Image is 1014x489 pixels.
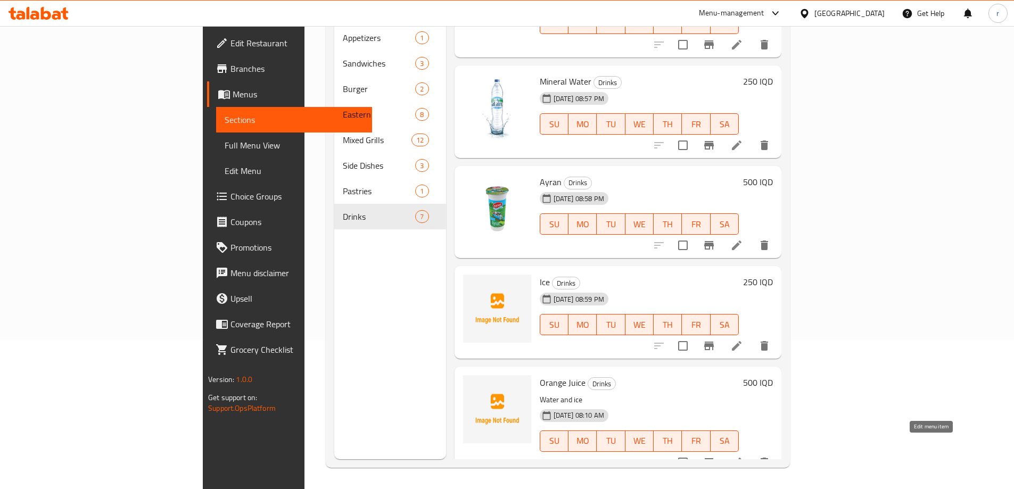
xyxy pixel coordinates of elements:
span: Eastern [343,108,416,121]
span: FR [686,433,706,449]
span: Drinks [553,277,580,289]
button: MO [568,113,597,135]
div: Drinks7 [334,204,446,229]
span: WE [630,433,649,449]
a: Promotions [207,235,372,260]
div: items [415,210,428,223]
span: Promotions [230,241,364,254]
button: TH [654,430,682,452]
div: Sandwiches [343,57,416,70]
button: SU [540,113,568,135]
span: Edit Menu [225,164,364,177]
button: SA [711,213,739,235]
div: Burger2 [334,76,446,102]
img: Ice [463,275,531,343]
div: Drinks [564,177,592,189]
img: Orange Juice [463,375,531,443]
span: Select to update [672,451,694,474]
span: Choice Groups [230,190,364,203]
span: 12 [412,135,428,145]
span: TH [658,217,678,232]
span: WE [630,117,649,132]
div: Pastries1 [334,178,446,204]
button: Branch-specific-item [696,132,722,158]
span: SU [545,217,564,232]
span: MO [573,16,592,31]
span: Drinks [594,77,621,89]
a: Menus [207,81,372,107]
a: Choice Groups [207,184,372,209]
span: TU [601,117,621,132]
span: FR [686,317,706,333]
span: Upsell [230,292,364,305]
a: Upsell [207,286,372,311]
a: Grocery Checklist [207,337,372,362]
div: Side Dishes [343,159,416,172]
span: Appetizers [343,31,416,44]
button: TU [597,314,625,335]
a: Coverage Report [207,311,372,337]
a: Full Menu View [216,132,372,158]
div: [GEOGRAPHIC_DATA] [814,7,885,19]
span: [DATE] 08:57 PM [549,94,608,104]
span: Pastries [343,185,416,197]
span: SU [545,117,564,132]
div: items [415,108,428,121]
span: Drinks [588,378,615,390]
a: Support.OpsPlatform [208,401,276,415]
button: WE [625,113,654,135]
span: Full Menu View [225,139,364,152]
span: TH [658,16,678,31]
div: items [415,185,428,197]
span: Grocery Checklist [230,343,364,356]
a: Sections [216,107,372,132]
button: FR [682,430,710,452]
button: Branch-specific-item [696,32,722,57]
button: TU [597,113,625,135]
button: TH [654,113,682,135]
span: Menus [233,88,364,101]
span: Coupons [230,216,364,228]
span: Version: [208,372,234,386]
button: MO [568,213,597,235]
a: Edit menu item [730,139,743,152]
span: 2 [416,84,428,94]
span: MO [573,217,592,232]
span: Ayran [540,174,562,190]
button: SA [711,314,739,335]
button: delete [752,132,777,158]
span: WE [630,16,649,31]
span: Orange Juice [540,375,586,391]
span: Select to update [672,335,694,357]
span: SU [545,433,564,449]
button: SA [711,113,739,135]
button: SA [711,430,739,452]
span: Edit Restaurant [230,37,364,49]
span: TH [658,317,678,333]
span: SA [715,16,735,31]
span: Coverage Report [230,318,364,330]
span: TU [601,317,621,333]
a: Menu disclaimer [207,260,372,286]
span: SU [545,16,564,31]
button: TH [654,314,682,335]
button: delete [752,450,777,475]
div: Drinks [343,210,416,223]
span: FR [686,117,706,132]
span: MO [573,117,592,132]
span: Branches [230,62,364,75]
div: Eastern8 [334,102,446,127]
span: TH [658,117,678,132]
span: SA [715,217,735,232]
span: SA [715,433,735,449]
div: Drinks [593,76,622,89]
span: Select to update [672,134,694,156]
div: Side Dishes3 [334,153,446,178]
div: Mixed Grills [343,134,412,146]
h6: 250 IQD [743,275,773,289]
span: TU [601,16,621,31]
